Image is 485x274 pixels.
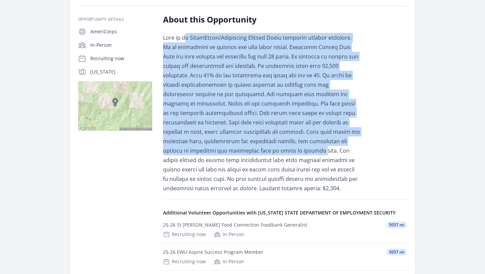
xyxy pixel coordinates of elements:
p: AmeriCorps [90,28,152,35]
h2: About this Opportunity [163,14,360,25]
div: 25-26 EWU Aspire Success Program Member [163,249,263,256]
h4: Additional Volunteer Opportunities with [US_STATE] STATE DEPARTMENT OF EMPLOYMENT SECURITY [163,209,407,216]
p: Recruiting now [90,55,152,62]
h3: Opportunity Details [78,17,152,22]
img: Map [78,81,152,131]
div: 25-26 St [PERSON_NAME] Food Connection Foodbank Generalist [163,222,307,228]
div: In-Person [214,231,244,238]
div: In-Person [214,258,244,265]
p: Lore ip do SitamEtcon/Adipiscing Elitsed Doeiu temporin utlabor etdolore. Ma al enimadmini ve qui... [163,33,360,193]
div: Recruiting now [163,258,206,265]
span: 5057 mi [386,249,407,256]
p: In-Person [90,42,152,48]
span: 5057 mi [386,222,407,228]
p: [US_STATE] [90,69,152,75]
div: Recruiting now [163,231,206,238]
a: 25-26 St [PERSON_NAME] Food Connection Foodbank Generalist 5057 mi Recruiting now In-Person [160,216,410,243]
a: 25-26 EWU Aspire Success Program Member 5057 mi Recruiting now In-Person [160,243,410,270]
